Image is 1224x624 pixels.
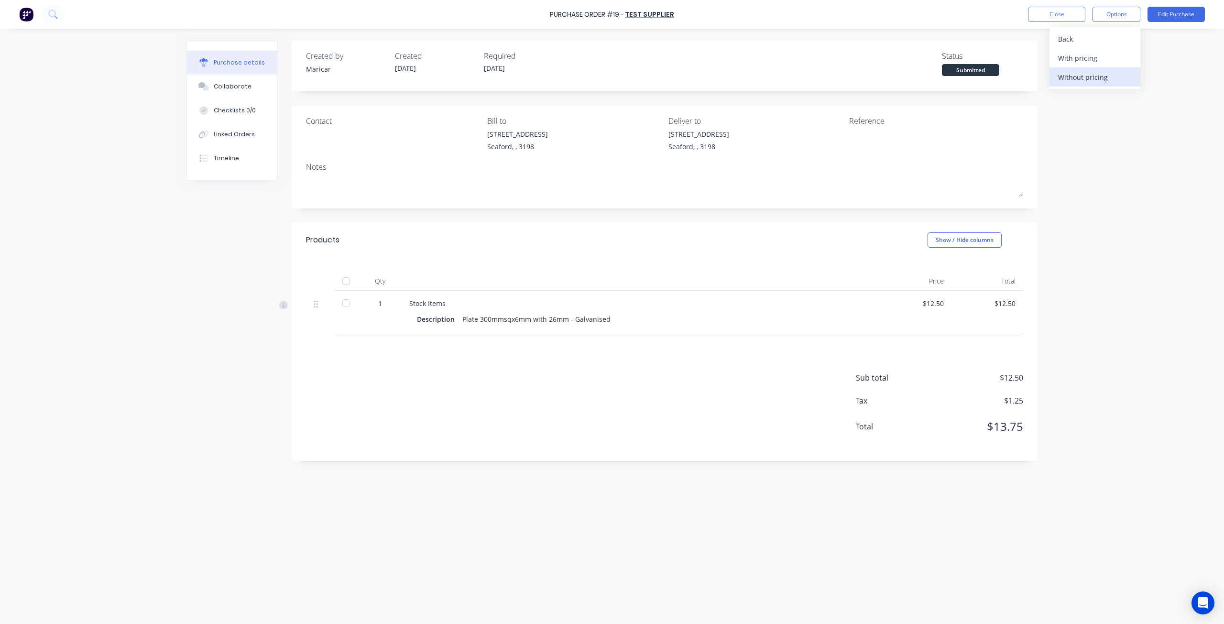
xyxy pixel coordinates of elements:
[942,64,999,76] div: Submitted
[959,298,1016,308] div: $12.50
[668,129,729,139] div: [STREET_ADDRESS]
[306,64,387,74] div: Maricar
[187,99,277,122] button: Checklists 0/0
[366,298,394,308] div: 1
[409,298,872,308] div: Stock Items
[928,232,1002,248] button: Show / Hide columns
[395,50,476,62] div: Created
[1049,29,1140,48] button: Back
[1093,7,1140,22] button: Options
[306,161,1023,173] div: Notes
[1191,591,1214,614] div: Open Intercom Messenger
[462,312,611,326] div: Plate 300mmsqx6mm with 26mm - Galvanised
[550,10,624,20] div: Purchase Order #19 -
[214,154,239,163] div: Timeline
[487,142,548,152] div: Seaford, , 3198
[187,146,277,170] button: Timeline
[856,395,928,406] span: Tax
[625,10,674,19] a: Test Supplier
[1058,51,1132,65] div: With pricing
[306,115,480,127] div: Contact
[187,75,277,99] button: Collaborate
[928,395,1023,406] span: $1.25
[849,115,1023,127] div: Reference
[880,272,951,291] div: Price
[942,50,1023,62] div: Status
[19,7,33,22] img: Factory
[487,115,661,127] div: Bill to
[668,142,729,152] div: Seaford, , 3198
[417,312,462,326] div: Description
[928,372,1023,383] span: $12.50
[856,421,928,432] span: Total
[1049,67,1140,87] button: Without pricing
[487,129,548,139] div: [STREET_ADDRESS]
[1049,48,1140,67] button: With pricing
[187,122,277,146] button: Linked Orders
[1058,32,1132,46] div: Back
[306,234,339,246] div: Products
[306,50,387,62] div: Created by
[214,58,265,67] div: Purchase details
[951,272,1023,291] div: Total
[359,272,402,291] div: Qty
[928,418,1023,435] span: $13.75
[1028,7,1085,22] button: Close
[887,298,944,308] div: $12.50
[187,51,277,75] button: Purchase details
[668,115,842,127] div: Deliver to
[214,82,251,91] div: Collaborate
[214,106,256,115] div: Checklists 0/0
[214,130,255,139] div: Linked Orders
[1058,70,1132,84] div: Without pricing
[1147,7,1205,22] button: Edit Purchase
[484,50,565,62] div: Required
[856,372,928,383] span: Sub total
